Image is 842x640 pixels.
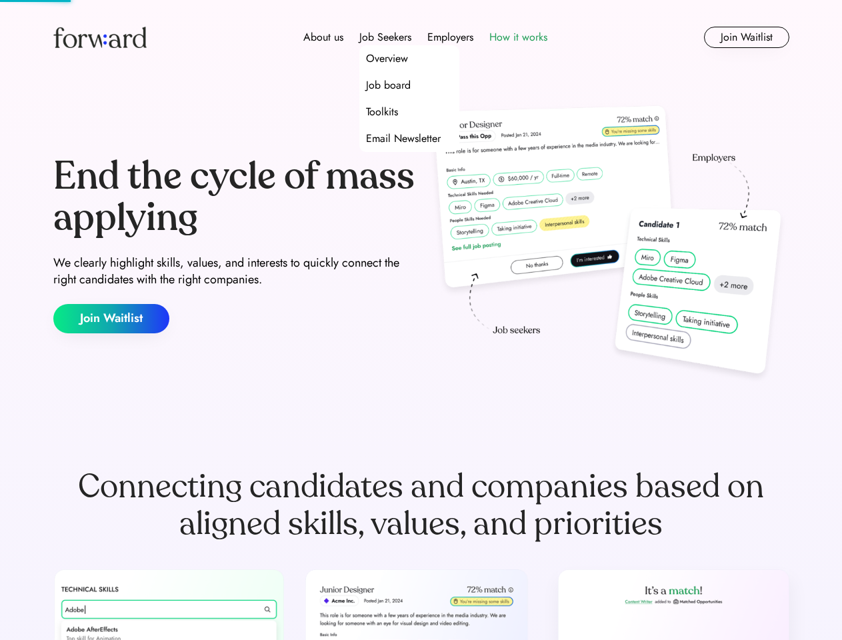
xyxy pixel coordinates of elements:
[53,255,416,288] div: We clearly highlight skills, values, and interests to quickly connect the right candidates with t...
[53,304,169,333] button: Join Waitlist
[427,29,473,45] div: Employers
[53,27,147,48] img: Forward logo
[427,101,789,388] img: hero-image.png
[366,77,411,93] div: Job board
[53,468,789,543] div: Connecting candidates and companies based on aligned skills, values, and priorities
[366,104,398,120] div: Toolkits
[303,29,343,45] div: About us
[53,156,416,238] div: End the cycle of mass applying
[359,29,411,45] div: Job Seekers
[366,51,408,67] div: Overview
[704,27,789,48] button: Join Waitlist
[366,131,441,147] div: Email Newsletter
[489,29,547,45] div: How it works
